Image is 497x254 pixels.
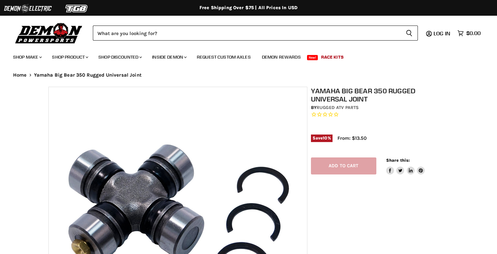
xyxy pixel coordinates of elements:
[93,26,418,41] form: Product
[93,26,401,41] input: Search
[257,50,306,64] a: Demon Rewards
[386,157,425,175] aside: Share this:
[34,72,142,78] span: Yamaha Big Bear 350 Rugged Universal Joint
[323,136,327,140] span: 10
[192,50,256,64] a: Request Custom Axles
[434,30,450,37] span: Log in
[13,21,85,45] img: Demon Powersports
[311,135,333,142] span: Save %
[8,50,46,64] a: Shop Make
[147,50,191,64] a: Inside Demon
[13,72,27,78] a: Home
[317,105,359,110] a: Rugged ATV Parts
[311,111,452,118] span: Rated 0.0 out of 5 stars 0 reviews
[466,30,481,36] span: $0.00
[431,30,454,36] a: Log in
[454,28,484,38] a: $0.00
[311,104,452,111] div: by
[3,2,52,15] img: Demon Electric Logo 2
[307,55,318,60] span: New!
[401,26,418,41] button: Search
[8,48,479,64] ul: Main menu
[311,87,452,103] h1: Yamaha Big Bear 350 Rugged Universal Joint
[52,2,101,15] img: TGB Logo 2
[386,158,410,163] span: Share this:
[47,50,92,64] a: Shop Product
[337,135,367,141] span: From: $13.50
[94,50,146,64] a: Shop Discounted
[316,50,349,64] a: Race Kits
